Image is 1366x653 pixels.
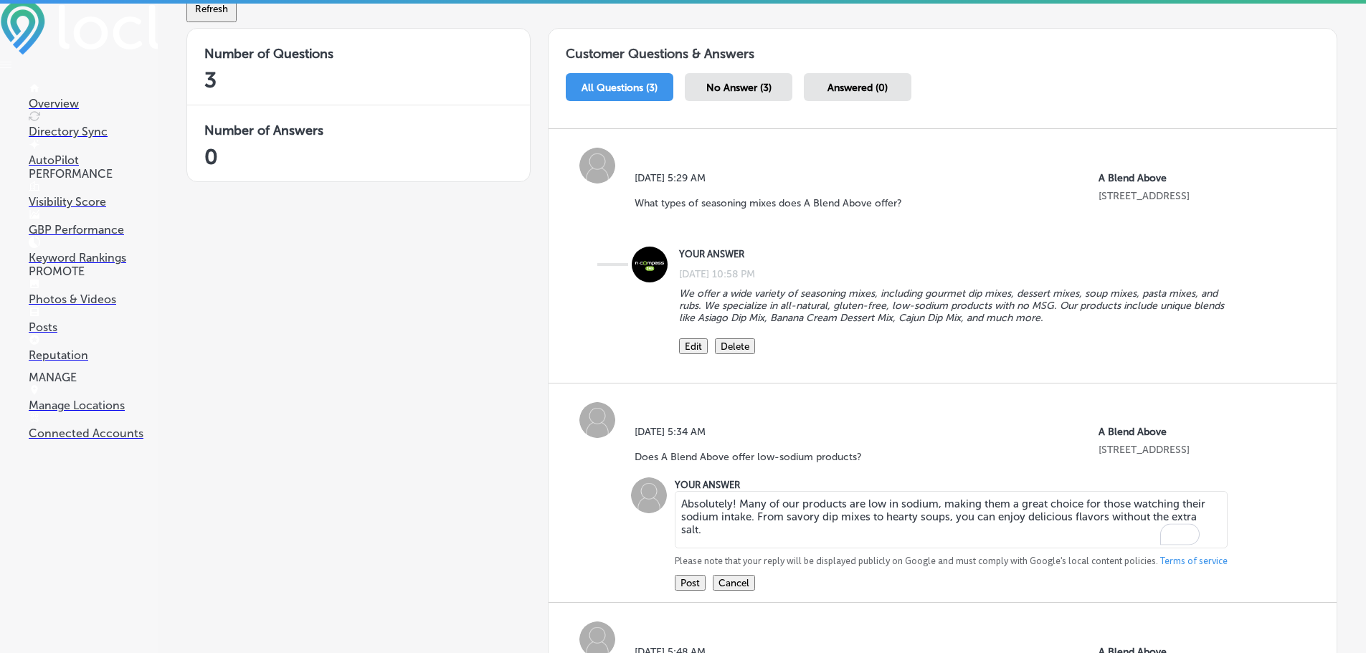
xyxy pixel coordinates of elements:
span: All Questions (3) [582,82,658,94]
span: No Answer (3) [706,82,772,94]
p: A Blend Above [1099,172,1235,184]
label: YOUR ANSWER [679,249,1230,259]
p: 289 Westmeadow Pl [1099,190,1235,202]
textarea: To enrich screen reader interactions, please activate Accessibility in Grammarly extension settings [675,491,1228,548]
p: Photos & Videos [29,292,158,306]
p: Reputation [29,348,158,362]
h3: Number of Answers [204,123,513,138]
p: Please note that your reply will be displayed publicly on Google and must comply with Google's lo... [675,555,1228,568]
a: GBP Performance [29,209,158,237]
h1: Customer Questions & Answers [549,29,1337,67]
p: Visibility Score [29,195,158,209]
p: PROMOTE [29,264,158,278]
p: GBP Performance [29,223,158,237]
label: YOUR ANSWER [675,480,740,490]
p: 289 Westmeadow Pl [1099,444,1235,456]
p: We offer a wide variety of seasoning mixes, including gourmet dip mixes, dessert mixes, soup mixe... [679,287,1230,324]
p: Directory Sync [29,125,158,138]
a: Directory Sync [29,111,158,138]
a: Reputation [29,335,158,362]
label: [DATE] 5:29 AM [635,172,913,184]
button: Cancel [713,575,755,591]
a: Terms of service [1160,555,1228,568]
p: Keyword Rankings [29,251,158,264]
h3: Number of Questions [204,46,513,62]
p: A Blend Above [1099,426,1235,438]
label: [DATE] 10:58 PM [679,268,755,280]
button: Delete [715,338,755,354]
h2: 0 [204,144,513,170]
a: Overview [29,83,158,110]
label: [DATE] 5:34 AM [635,426,873,438]
button: Edit [679,338,708,354]
h2: 3 [204,67,513,93]
a: Posts [29,307,158,334]
a: Photos & Videos [29,279,158,306]
p: Overview [29,97,158,110]
p: AutoPilot [29,153,158,167]
p: Does A Blend Above offer low-sodium products? [635,451,862,463]
button: Post [675,575,706,591]
a: Connected Accounts [29,413,158,440]
p: Connected Accounts [29,426,158,440]
a: Keyword Rankings [29,237,158,264]
p: MANAGE [29,371,158,384]
span: Answered (0) [827,82,888,94]
p: Posts [29,320,158,334]
a: Visibility Score [29,181,158,209]
p: What types of seasoning mixes does A Blend Above offer? [635,197,902,209]
a: AutoPilot [29,140,158,167]
p: PERFORMANCE [29,167,158,181]
a: Manage Locations [29,385,158,412]
p: Manage Locations [29,399,158,412]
